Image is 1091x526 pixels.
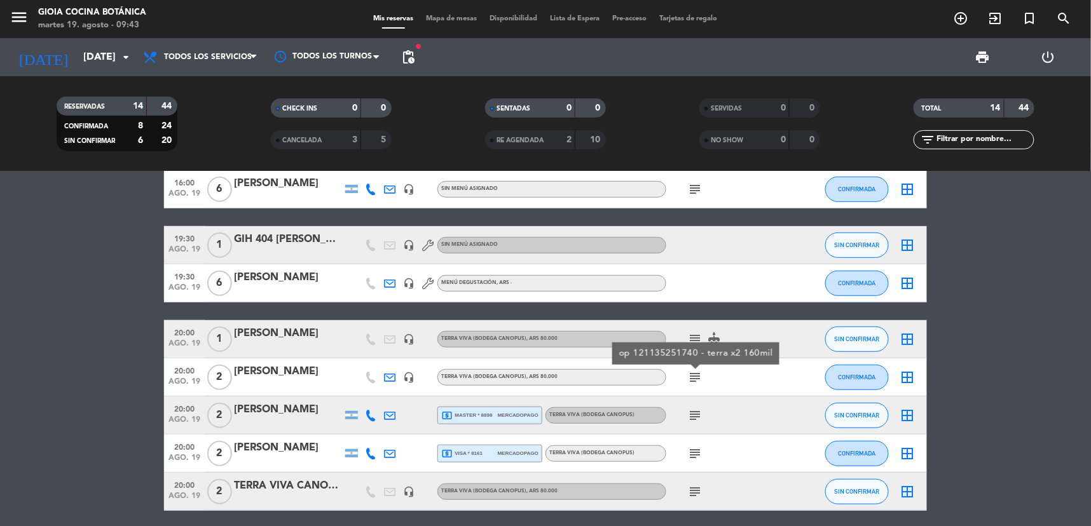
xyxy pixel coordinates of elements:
span: , ARS 80.000 [526,336,558,341]
span: 20:00 [168,439,200,454]
div: [PERSON_NAME] [234,325,342,342]
strong: 0 [596,104,603,112]
span: CANCELADA [282,137,322,144]
span: mercadopago [498,411,539,419]
strong: 0 [781,104,786,112]
div: [PERSON_NAME] [234,401,342,418]
i: exit_to_app [988,11,1003,26]
i: arrow_drop_down [118,50,134,65]
button: SIN CONFIRMAR [825,479,889,504]
strong: 0 [566,104,572,112]
span: CHECK INS [282,105,317,112]
span: SIN CONFIRMAR [835,412,880,419]
span: Terra Viva (Bodega Canopus) [441,374,558,379]
strong: 14 [991,104,1001,112]
span: SIN CONFIRMAR [835,241,880,248]
i: headset_mic [403,486,415,497]
i: headset_mic [403,239,415,251]
i: headset_mic [403,278,415,289]
i: filter_list [920,132,935,147]
button: SIN CONFIRMAR [825,403,889,428]
i: subject [687,446,703,461]
div: op 121135251740 - terra x2 160mil [619,347,773,360]
span: 20:00 [168,401,200,415]
span: 6 [207,177,232,202]
strong: 0 [781,135,786,144]
div: [PERSON_NAME] [234,363,342,380]
span: 2 [207,441,232,466]
button: SIN CONFIRMAR [825,233,889,258]
span: ago. 19 [168,454,200,468]
span: CONFIRMADA [839,374,876,381]
span: Menú Degustación [441,280,512,285]
i: local_atm [441,410,453,421]
i: border_all [900,446,916,461]
i: border_all [900,238,916,253]
span: 2 [207,403,232,428]
span: RESERVADAS [64,104,105,110]
span: ago. 19 [168,492,200,506]
div: [PERSON_NAME] [234,440,342,456]
span: Tarjetas de regalo [654,15,724,22]
span: ago. 19 [168,377,200,392]
span: Todos los servicios [164,53,252,62]
span: ago. 19 [168,245,200,260]
i: subject [687,484,703,499]
span: SIN CONFIRMAR [835,488,880,495]
i: local_atm [441,448,453,459]
i: border_all [900,182,916,197]
strong: 6 [138,136,143,145]
strong: 44 [1019,104,1032,112]
i: subject [687,408,703,423]
i: headset_mic [403,372,415,383]
i: headset_mic [403,334,415,345]
strong: 0 [810,135,818,144]
span: , ARS 80.000 [526,374,558,379]
span: Terra Viva (Bodega Canopus) [441,336,558,341]
strong: 20 [161,136,174,145]
div: GIH 404 [PERSON_NAME] [234,231,342,248]
span: Lista de Espera [544,15,607,22]
span: CONFIRMADA [839,450,876,457]
i: cake [706,332,722,347]
span: Terra Viva (Bodega Canopus) [441,489,558,494]
strong: 44 [161,102,174,111]
span: , ARS 80.000 [526,489,558,494]
span: Mapa de mesas [420,15,484,22]
i: border_all [900,484,916,499]
span: 2 [207,479,232,504]
span: 1 [207,233,232,258]
span: Terra Viva (Bodega Canopus) [549,412,635,417]
span: 20:00 [168,363,200,377]
button: CONFIRMADA [825,177,889,202]
i: menu [10,8,29,27]
i: border_all [900,370,916,385]
span: 20:00 [168,325,200,339]
strong: 0 [810,104,818,112]
span: 16:00 [168,175,200,189]
span: Terra Viva (Bodega Canopus) [549,450,635,455]
span: visa * 8161 [441,448,483,459]
i: add_circle_outline [954,11,969,26]
div: Gioia Cocina Botánica [38,6,146,19]
button: CONFIRMADA [825,271,889,296]
span: Sin menú asignado [441,242,498,247]
span: master * 8898 [441,410,493,421]
strong: 8 [138,121,143,130]
span: ago. 19 [168,283,200,298]
span: 2 [207,365,232,390]
strong: 3 [352,135,357,144]
span: 19:30 [168,231,200,245]
i: border_all [900,332,916,347]
div: TERRA VIVA CANOPUS [234,478,342,494]
button: SIN CONFIRMAR [825,327,889,352]
i: search [1057,11,1072,26]
span: pending_actions [401,50,416,65]
span: CONFIRMADA [839,280,876,287]
span: , ARS - [497,280,512,285]
div: martes 19. agosto - 09:43 [38,19,146,32]
strong: 10 [591,135,603,144]
span: SIN CONFIRMAR [835,335,880,342]
button: CONFIRMADA [825,365,889,390]
span: RE AGENDADA [497,137,544,144]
